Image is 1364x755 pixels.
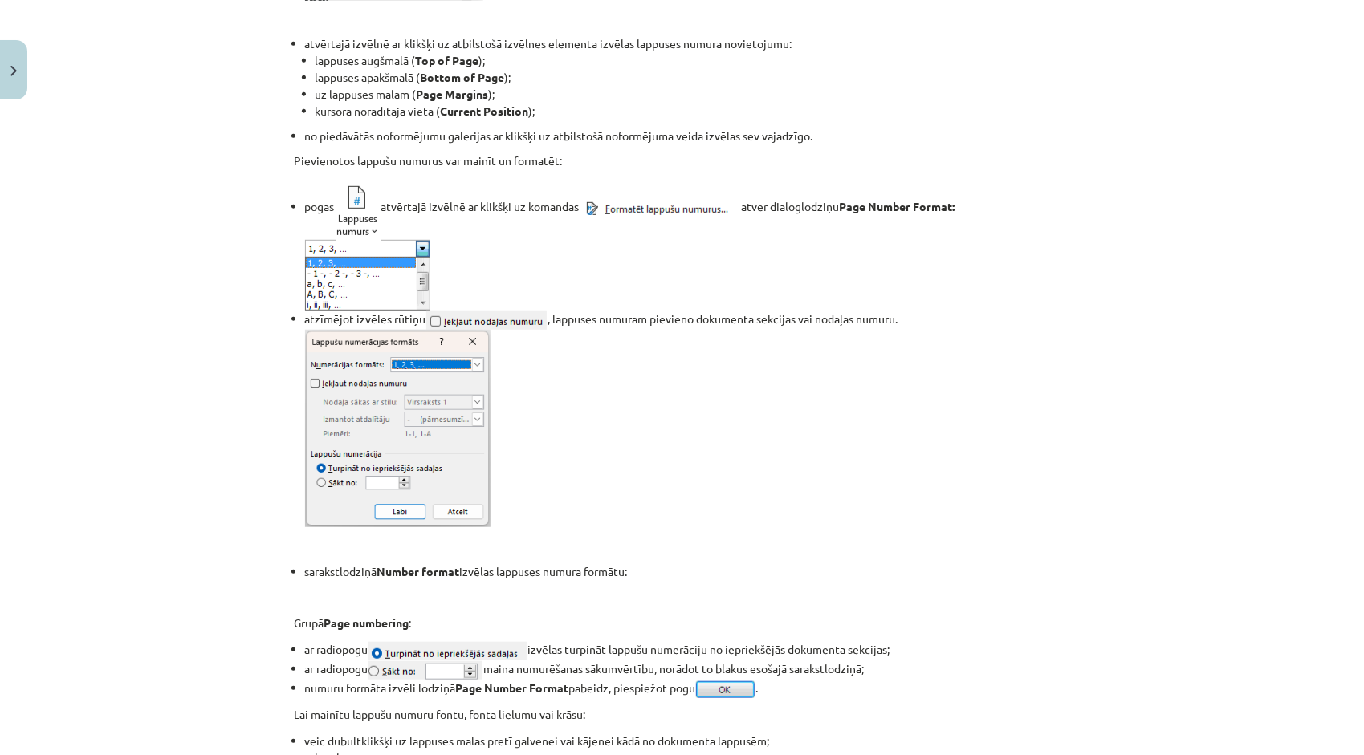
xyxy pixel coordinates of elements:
p: Pievienotos lappušu numurus var mainīt un formatēt: [295,152,1070,169]
li: pogas atvērtajā izvēlnē ar klikšķi uz komandas atver dialoglodziņu [305,179,1070,311]
li: atvērtajā izvēlnē ar klikšķi uz atbilstošā izvēlnes elementa izvēlas lappuses numura novietojumu: [305,35,1070,120]
p: atzīmējot izvēles rūtiņu , lappuses numuram pievieno dokumenta sekcijas vai nodaļas numuru. [305,311,1070,527]
li: sarakstlodziņā izvēlas lappuses numura formātu: [305,563,1070,580]
li: uz lappuses malām ( ); [316,86,1070,103]
li: kursora norādītajā vietā ( ); [316,103,1070,120]
li: lappuses augšmalā ( ); [316,52,1070,69]
b: Current Position [441,104,529,118]
b: Number format [377,564,460,578]
li: ar radiopogu maina numurēšanas sākumvērtību, norādot to blakus esošajā sarakstlodziņā; [305,660,1070,680]
b: Page numbering [324,615,409,630]
li: ar radiopogu izvēlas turpināt lappušu numerāciju no iepriekšējās dokumenta sekcijas; [305,641,1070,660]
b: Top of Page [416,53,479,67]
li: veic dubultklikšķi uz lappuses malas pretī galvenei vai kājenei kādā no dokumenta lappusēm; [305,733,1070,749]
b: Bottom of Page [421,70,505,84]
li: lappuses apakšmalā ( ); [316,69,1070,86]
img: icon-close-lesson-0947bae3869378f0d4975bcd49f059093ad1ed9edebbc8119c70593378902aed.svg [10,66,17,76]
p: Grupā : [295,615,1070,631]
li: numuru formāta izvēli lodziņā pabeidz, piespiežot pogu . [305,680,1070,698]
b: Page Number Format: [305,199,955,280]
b: Page Number Format [456,680,569,695]
li: no piedāvātās noformējumu galerijas ar klikšķi uz atbilstošā noformējuma veida izvēlas sev vajadz... [305,128,1070,144]
p: Lai mainītu lappušu numuru fontu, fonta lielumu vai krāsu: [295,706,1070,723]
b: Page Margins [417,87,489,101]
